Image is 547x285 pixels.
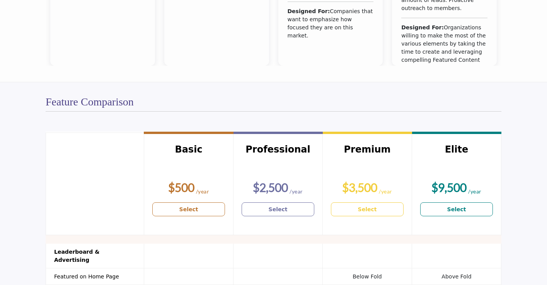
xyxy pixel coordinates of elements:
[288,7,374,40] div: Companies that want to emphasize how focused they are on this market.
[401,24,487,72] div: Organizations willing to make the most of the various elements by taking the time to create and l...
[288,8,330,14] b: Designed For:
[401,24,444,31] b: Designed For:
[54,249,99,263] strong: Leaderboard & Advertising
[46,95,134,109] h2: Feature Comparison
[46,268,144,285] th: Featured on Home Page
[353,273,382,280] span: Below Fold
[441,273,471,280] span: Above Fold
